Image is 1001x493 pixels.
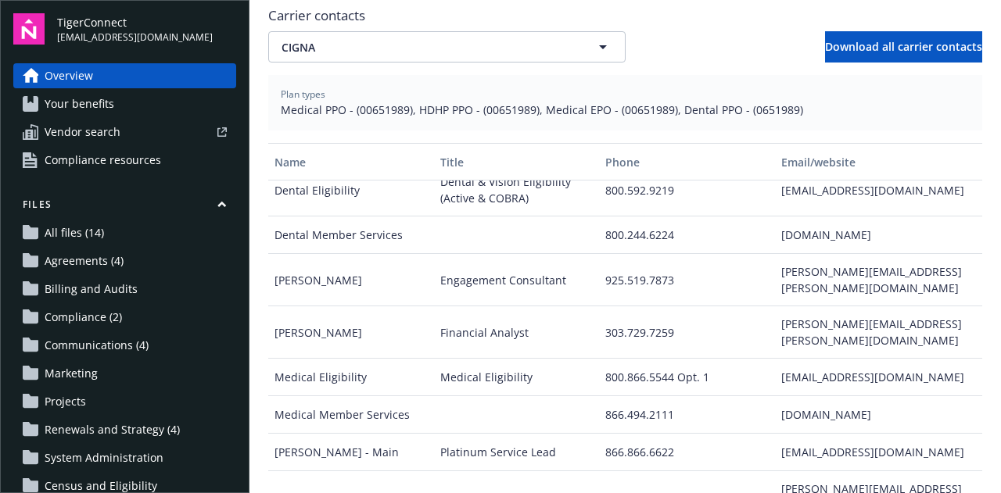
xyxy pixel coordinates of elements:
[440,154,594,170] div: Title
[45,277,138,302] span: Billing and Audits
[13,305,236,330] a: Compliance (2)
[599,254,775,306] div: 925.519.7873
[599,143,775,180] button: Phone
[45,361,98,386] span: Marketing
[13,389,236,414] a: Projects
[268,359,434,396] div: Medical Eligibility
[434,359,600,396] div: Medical Eligibility
[13,198,236,217] button: Files
[45,91,114,116] span: Your benefits
[13,220,236,245] a: All files (14)
[775,143,982,180] button: Email/website
[13,361,236,386] a: Marketing
[599,359,775,396] div: 800.866.5544 Opt. 1
[268,143,434,180] button: Name
[45,220,104,245] span: All files (14)
[781,154,976,170] div: Email/website
[45,148,161,173] span: Compliance resources
[45,389,86,414] span: Projects
[13,417,236,442] a: Renewals and Strategy (4)
[605,154,769,170] div: Phone
[434,434,600,471] div: Platinum Service Lead
[775,359,982,396] div: [EMAIL_ADDRESS][DOMAIN_NAME]
[45,63,93,88] span: Overview
[268,396,434,434] div: Medical Member Services
[268,31,626,63] button: CIGNA
[13,333,236,358] a: Communications (4)
[434,254,600,306] div: Engagement Consultant
[434,164,600,216] div: Dental & Vision Eligibility (Active & COBRA)
[599,306,775,359] div: 303.729.7259
[281,102,970,118] span: Medical PPO - (00651989), HDHP PPO - (00651989), Medical EPO - (00651989), Dental PPO - (0651989)
[775,396,982,434] div: [DOMAIN_NAME]
[57,13,236,45] button: TigerConnect[EMAIL_ADDRESS][DOMAIN_NAME]
[599,164,775,216] div: 800.592.9219
[13,445,236,470] a: System Administration
[13,13,45,45] img: navigator-logo.svg
[434,306,600,359] div: Financial Analyst
[268,254,434,306] div: [PERSON_NAME]
[825,31,982,63] button: Download all carrier contacts
[13,63,236,88] a: Overview
[45,120,120,145] span: Vendor search
[45,248,124,273] span: Agreements (4)
[282,39,562,55] span: CIGNA
[57,14,213,30] span: TigerConnect
[268,434,434,471] div: [PERSON_NAME] - Main
[775,164,982,216] div: [EMAIL_ADDRESS][DOMAIN_NAME]
[599,396,775,434] div: 866.494.2111
[268,306,434,359] div: [PERSON_NAME]
[434,143,600,180] button: Title
[45,333,149,358] span: Communications (4)
[775,254,982,306] div: [PERSON_NAME][EMAIL_ADDRESS][PERSON_NAME][DOMAIN_NAME]
[268,164,434,216] div: Dental Eligibility
[45,445,163,470] span: System Administration
[268,6,982,25] span: Carrier contacts
[825,39,982,54] span: Download all carrier contacts
[775,306,982,359] div: [PERSON_NAME][EMAIL_ADDRESS][PERSON_NAME][DOMAIN_NAME]
[599,434,775,471] div: 866.866.6622
[268,216,434,254] div: Dental Member Services
[775,216,982,254] div: [DOMAIN_NAME]
[13,91,236,116] a: Your benefits
[13,277,236,302] a: Billing and Audits
[45,417,180,442] span: Renewals and Strategy (4)
[13,120,236,145] a: Vendor search
[599,216,775,254] div: 800.244.6224
[13,248,236,273] a: Agreements (4)
[274,154,428,170] div: Name
[57,30,213,45] span: [EMAIL_ADDRESS][DOMAIN_NAME]
[45,305,122,330] span: Compliance (2)
[281,88,970,102] span: Plan types
[775,434,982,471] div: [EMAIL_ADDRESS][DOMAIN_NAME]
[13,148,236,173] a: Compliance resources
